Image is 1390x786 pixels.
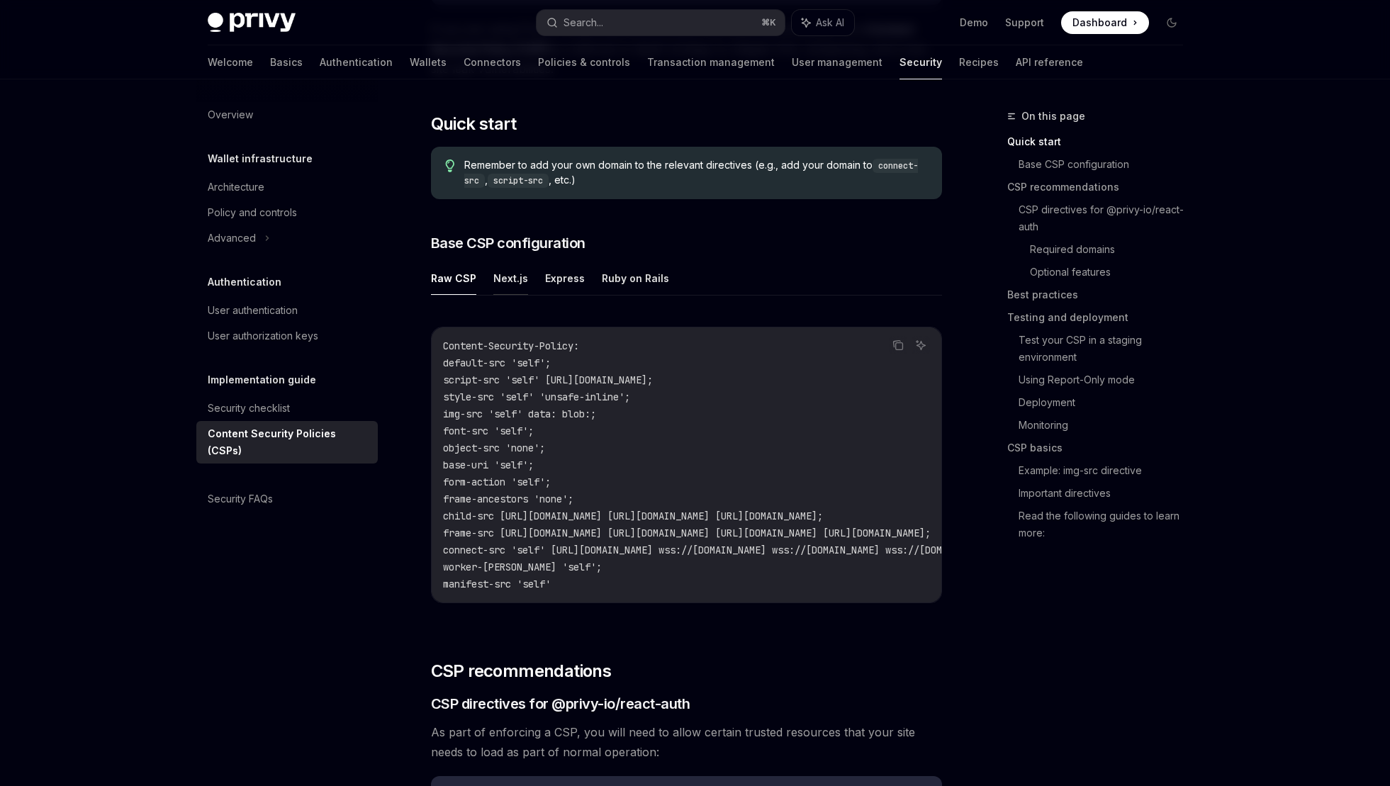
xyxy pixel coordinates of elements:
h5: Implementation guide [208,371,316,388]
span: Quick start [431,113,516,135]
span: Base CSP configuration [431,233,585,253]
a: Using Report-Only mode [1019,369,1194,391]
a: API reference [1016,45,1083,79]
a: Wallets [410,45,447,79]
img: dark logo [208,13,296,33]
a: Example: img-src directive [1019,459,1194,482]
span: Content-Security-Policy: [443,339,579,352]
span: default-src 'self'; [443,356,551,369]
div: Security FAQs [208,490,273,507]
a: Architecture [196,174,378,200]
span: img-src 'self' data: blob:; [443,408,596,420]
div: Architecture [208,179,264,196]
span: manifest-src 'self' [443,578,551,590]
span: object-src 'none'; [443,442,545,454]
div: User authentication [208,302,298,319]
h5: Wallet infrastructure [208,150,313,167]
a: Demo [960,16,988,30]
svg: Tip [445,159,455,172]
span: On this page [1021,108,1085,125]
a: Recipes [959,45,999,79]
span: child-src [URL][DOMAIN_NAME] [URL][DOMAIN_NAME] [URL][DOMAIN_NAME]; [443,510,823,522]
a: Important directives [1019,482,1194,505]
span: base-uri 'self'; [443,459,534,471]
a: User authorization keys [196,323,378,349]
a: Policy and controls [196,200,378,225]
a: Testing and deployment [1007,306,1194,329]
div: Security checklist [208,400,290,417]
a: Required domains [1030,238,1194,261]
span: frame-src [URL][DOMAIN_NAME] [URL][DOMAIN_NAME] [URL][DOMAIN_NAME] [URL][DOMAIN_NAME]; [443,527,931,539]
a: Dashboard [1061,11,1149,34]
span: Dashboard [1072,16,1127,30]
span: As part of enforcing a CSP, you will need to allow certain trusted resources that your site needs... [431,722,942,762]
span: style-src 'self' 'unsafe-inline'; [443,391,630,403]
a: Security FAQs [196,486,378,512]
a: Deployment [1019,391,1194,414]
span: ⌘ K [761,17,776,28]
a: CSP basics [1007,437,1194,459]
button: Express [545,262,585,295]
div: Overview [208,106,253,123]
span: CSP recommendations [431,660,612,683]
a: Security checklist [196,395,378,421]
span: connect-src 'self' [URL][DOMAIN_NAME] wss://[DOMAIN_NAME] wss://[DOMAIN_NAME] wss://[DOMAIN_NAME]... [443,544,1243,556]
a: Authentication [320,45,393,79]
span: Ask AI [816,16,844,30]
span: font-src 'self'; [443,425,534,437]
div: User authorization keys [208,327,318,344]
a: CSP directives for @privy-io/react-auth [1019,198,1194,238]
button: Ask AI [912,336,930,354]
a: CSP recommendations [1007,176,1194,198]
h5: Authentication [208,274,281,291]
a: User authentication [196,298,378,323]
a: Connectors [464,45,521,79]
span: worker-[PERSON_NAME] 'self'; [443,561,602,573]
a: Quick start [1007,130,1194,153]
a: Base CSP configuration [1019,153,1194,176]
button: Next.js [493,262,528,295]
span: form-action 'self'; [443,476,551,488]
a: Best practices [1007,283,1194,306]
button: Ruby on Rails [602,262,669,295]
span: Remember to add your own domain to the relevant directives (e.g., add your domain to , , etc.) [464,158,927,188]
button: Search...⌘K [537,10,785,35]
a: Monitoring [1019,414,1194,437]
a: Support [1005,16,1044,30]
button: Copy the contents from the code block [889,336,907,354]
a: Read the following guides to learn more: [1019,505,1194,544]
button: Raw CSP [431,262,476,295]
button: Ask AI [792,10,854,35]
a: Test your CSP in a staging environment [1019,329,1194,369]
div: Policy and controls [208,204,297,221]
span: CSP directives for @privy-io/react-auth [431,694,690,714]
a: User management [792,45,882,79]
code: script-src [488,174,549,188]
a: Overview [196,102,378,128]
span: script-src 'self' [URL][DOMAIN_NAME]; [443,374,653,386]
div: Search... [564,14,603,31]
a: Content Security Policies (CSPs) [196,421,378,464]
span: frame-ancestors 'none'; [443,493,573,505]
a: Transaction management [647,45,775,79]
a: Policies & controls [538,45,630,79]
a: Welcome [208,45,253,79]
button: Toggle dark mode [1160,11,1183,34]
div: Advanced [208,230,256,247]
a: Basics [270,45,303,79]
a: Optional features [1030,261,1194,283]
code: connect-src [464,159,918,188]
div: Content Security Policies (CSPs) [208,425,369,459]
a: Security [899,45,942,79]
